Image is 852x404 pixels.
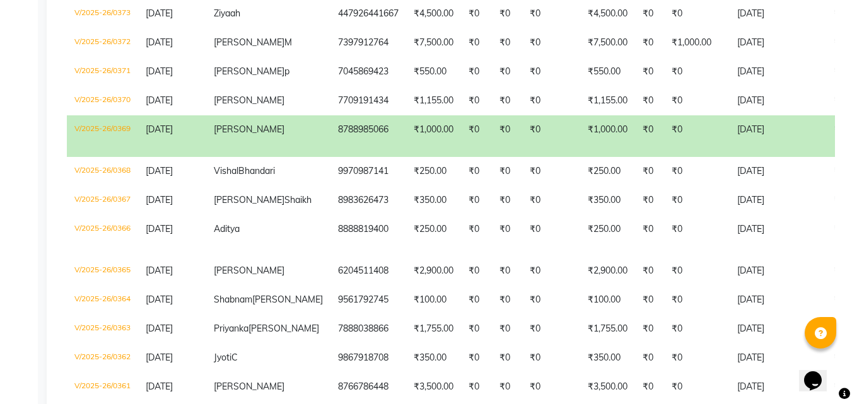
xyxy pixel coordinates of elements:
[284,37,292,48] span: M
[635,343,664,372] td: ₹0
[461,315,492,343] td: ₹0
[406,257,461,286] td: ₹2,900.00
[664,186,730,215] td: ₹0
[664,257,730,286] td: ₹0
[330,28,406,57] td: 7397912764
[214,352,231,363] span: Jyoti
[799,354,839,391] iframe: chat widget
[492,115,522,157] td: ₹0
[522,186,580,215] td: ₹0
[730,57,827,86] td: [DATE]
[146,95,173,106] span: [DATE]
[146,352,173,363] span: [DATE]
[146,223,173,234] span: [DATE]
[67,28,138,57] td: V/2025-26/0372
[146,124,173,135] span: [DATE]
[492,343,522,372] td: ₹0
[214,194,284,205] span: [PERSON_NAME]
[330,286,406,315] td: 9561792745
[635,215,664,257] td: ₹0
[231,352,238,363] span: C
[492,28,522,57] td: ₹0
[330,215,406,257] td: 8888819400
[214,66,284,77] span: [PERSON_NAME]
[730,28,827,57] td: [DATE]
[461,257,492,286] td: ₹0
[522,372,580,401] td: ₹0
[214,294,252,305] span: Shabnam
[635,372,664,401] td: ₹0
[730,86,827,115] td: [DATE]
[635,28,664,57] td: ₹0
[492,286,522,315] td: ₹0
[214,37,284,48] span: [PERSON_NAME]
[522,315,580,343] td: ₹0
[580,57,635,86] td: ₹550.00
[406,372,461,401] td: ₹3,500.00
[461,372,492,401] td: ₹0
[730,215,827,257] td: [DATE]
[252,294,323,305] span: [PERSON_NAME]
[664,28,730,57] td: ₹1,000.00
[330,343,406,372] td: 9867918708
[284,194,312,205] span: Shaikh
[492,186,522,215] td: ₹0
[406,186,461,215] td: ₹350.00
[580,28,635,57] td: ₹7,500.00
[406,57,461,86] td: ₹550.00
[580,343,635,372] td: ₹350.00
[730,343,827,372] td: [DATE]
[730,257,827,286] td: [DATE]
[330,57,406,86] td: 7045869423
[492,257,522,286] td: ₹0
[214,223,240,234] span: Aditya
[635,157,664,186] td: ₹0
[67,372,138,401] td: V/2025-26/0361
[214,381,284,392] span: [PERSON_NAME]
[730,315,827,343] td: [DATE]
[67,286,138,315] td: V/2025-26/0364
[406,86,461,115] td: ₹1,155.00
[146,165,173,176] span: [DATE]
[214,124,284,135] span: [PERSON_NAME]
[664,286,730,315] td: ₹0
[580,257,635,286] td: ₹2,900.00
[406,215,461,257] td: ₹250.00
[146,37,173,48] span: [DATE]
[214,8,240,19] span: Ziyaah
[522,157,580,186] td: ₹0
[461,286,492,315] td: ₹0
[730,186,827,215] td: [DATE]
[406,315,461,343] td: ₹1,755.00
[461,115,492,157] td: ₹0
[406,115,461,157] td: ₹1,000.00
[214,165,238,176] span: Vishal
[146,8,173,19] span: [DATE]
[492,372,522,401] td: ₹0
[664,343,730,372] td: ₹0
[146,294,173,305] span: [DATE]
[730,372,827,401] td: [DATE]
[492,57,522,86] td: ₹0
[635,186,664,215] td: ₹0
[664,315,730,343] td: ₹0
[330,86,406,115] td: 7709191434
[67,86,138,115] td: V/2025-26/0370
[214,323,248,334] span: Priyanka
[635,57,664,86] td: ₹0
[492,157,522,186] td: ₹0
[580,315,635,343] td: ₹1,755.00
[330,157,406,186] td: 9970987141
[461,28,492,57] td: ₹0
[580,286,635,315] td: ₹100.00
[522,286,580,315] td: ₹0
[730,115,827,157] td: [DATE]
[461,186,492,215] td: ₹0
[580,115,635,157] td: ₹1,000.00
[146,265,173,276] span: [DATE]
[214,95,284,106] span: [PERSON_NAME]
[492,86,522,115] td: ₹0
[67,257,138,286] td: V/2025-26/0365
[146,66,173,77] span: [DATE]
[664,157,730,186] td: ₹0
